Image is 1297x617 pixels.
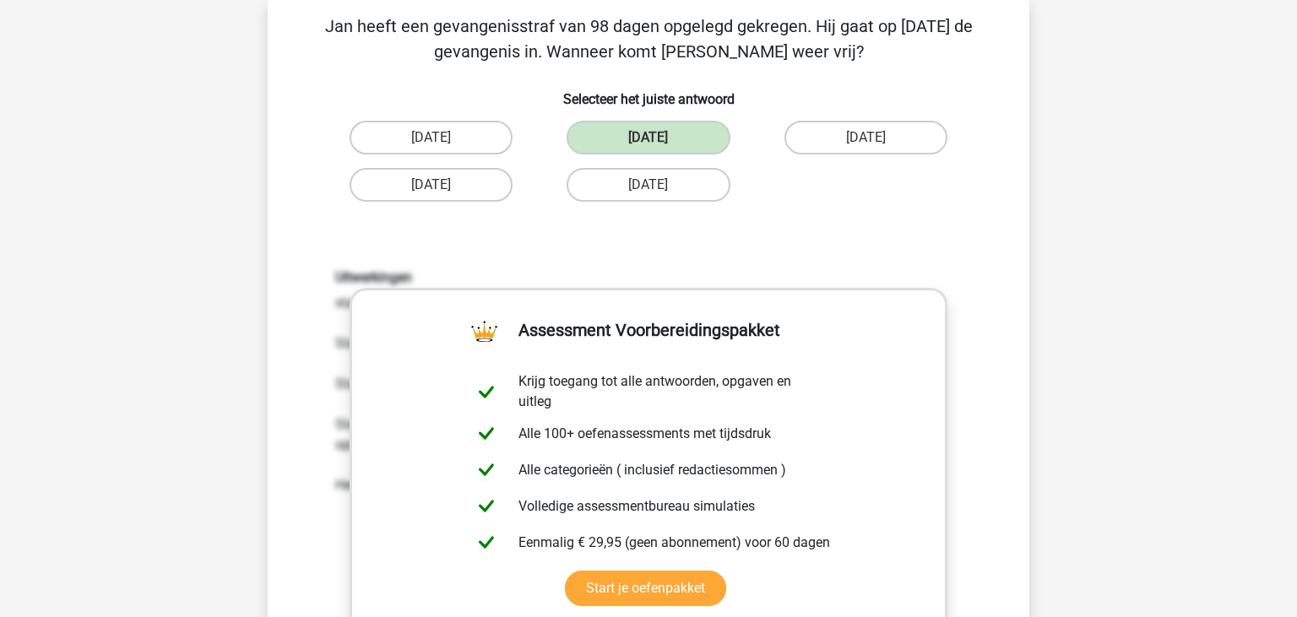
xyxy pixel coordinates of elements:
a: Start je oefenpakket [565,571,726,606]
label: [DATE] [350,121,513,154]
div: stap 1: Bereken hoeveel dagen er nog zijn tot en met [DATE]: mei heeft 31 dagen, dus 16 Stap 2: B... [323,269,974,495]
label: [DATE] [350,168,513,202]
h6: Selecteer het juiste antwoord [295,78,1002,107]
label: [DATE] [567,168,730,202]
p: Jan heeft een gevangenisstraf van 98 dagen opgelegd gekregen. Hij gaat op [DATE] de gevangenis in... [295,14,1002,64]
label: [DATE] [784,121,947,154]
h6: Uitwerkingen [335,269,962,285]
label: [DATE] [567,121,730,154]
